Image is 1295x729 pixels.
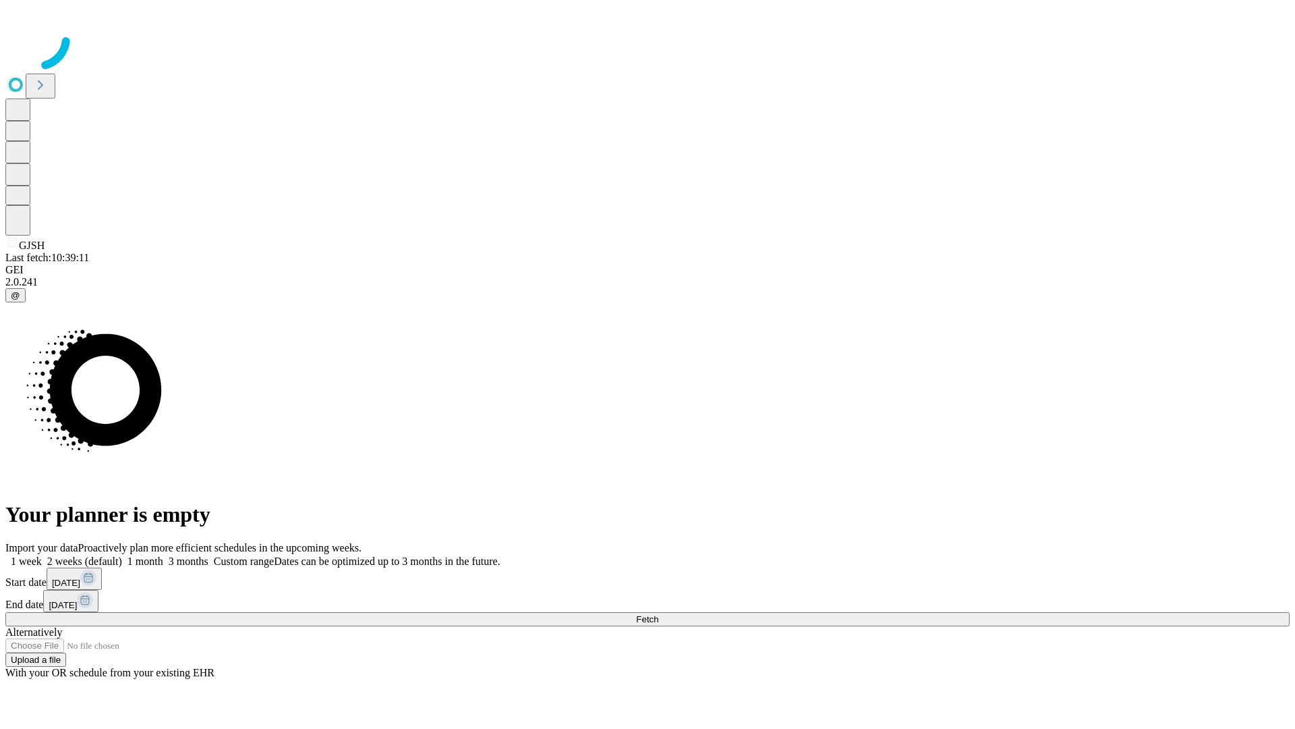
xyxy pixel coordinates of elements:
[19,240,45,251] span: GJSH
[47,556,122,567] span: 2 weeks (default)
[274,556,500,567] span: Dates can be optimized up to 3 months in the future.
[11,290,20,300] span: @
[47,568,102,590] button: [DATE]
[127,556,163,567] span: 1 month
[11,556,42,567] span: 1 week
[5,653,66,667] button: Upload a file
[43,590,98,612] button: [DATE]
[5,502,1290,527] h1: Your planner is empty
[5,590,1290,612] div: End date
[5,264,1290,276] div: GEI
[5,667,214,678] span: With your OR schedule from your existing EHR
[5,568,1290,590] div: Start date
[5,288,26,302] button: @
[5,626,62,638] span: Alternatively
[49,600,77,610] span: [DATE]
[5,252,89,263] span: Last fetch: 10:39:11
[636,614,658,624] span: Fetch
[214,556,274,567] span: Custom range
[52,578,80,588] span: [DATE]
[5,276,1290,288] div: 2.0.241
[5,612,1290,626] button: Fetch
[169,556,208,567] span: 3 months
[5,542,78,553] span: Import your data
[78,542,362,553] span: Proactively plan more efficient schedules in the upcoming weeks.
